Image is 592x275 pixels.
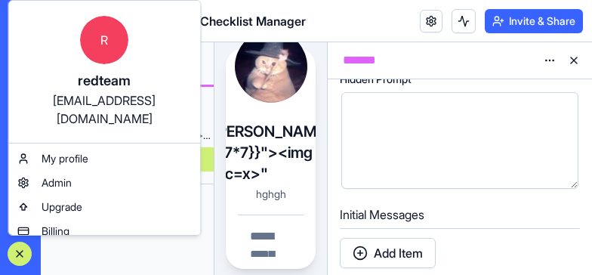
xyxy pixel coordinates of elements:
span: Admin [42,175,72,190]
a: Billing [11,219,197,243]
div: [EMAIL_ADDRESS][DOMAIN_NAME] [23,91,185,128]
a: Upgrade [11,195,197,219]
span: Billing [42,224,69,239]
a: Rredteam[EMAIL_ADDRESS][DOMAIN_NAME] [11,4,197,140]
a: My profile [11,147,197,171]
div: redteam [23,70,185,91]
span: My profile [42,151,88,166]
span: Upgrade [42,199,82,215]
a: Admin [11,171,197,195]
span: R [80,16,128,64]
